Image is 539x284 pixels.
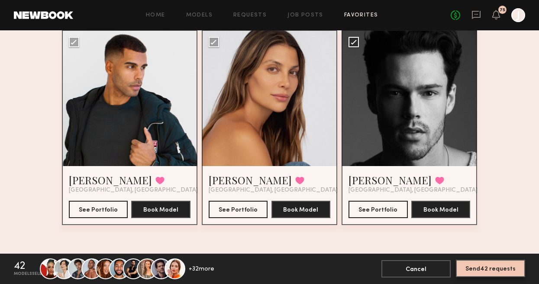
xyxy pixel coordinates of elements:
[344,13,378,18] a: Favorites
[69,173,152,187] a: [PERSON_NAME]
[69,201,128,218] button: See Portfolio
[186,13,213,18] a: Models
[209,201,268,218] button: See Portfolio
[209,173,292,187] a: [PERSON_NAME]
[456,260,525,277] a: Send42 requests
[146,13,165,18] a: Home
[349,187,478,194] span: [GEOGRAPHIC_DATA], [GEOGRAPHIC_DATA]
[271,206,331,213] a: Book Model
[456,260,525,277] button: Send42 requests
[411,206,471,213] a: Book Model
[209,187,338,194] span: [GEOGRAPHIC_DATA], [GEOGRAPHIC_DATA]
[411,201,471,218] button: Book Model
[500,8,505,13] div: 75
[14,271,54,277] div: models selected
[349,173,432,187] a: [PERSON_NAME]
[511,8,525,22] a: J
[14,261,25,271] div: 42
[131,201,190,218] button: Book Model
[271,201,331,218] button: Book Model
[349,201,408,218] button: See Portfolio
[189,266,214,272] div: + 32 more
[287,13,323,18] a: Job Posts
[233,13,267,18] a: Requests
[381,260,451,277] button: Cancel
[69,187,198,194] span: [GEOGRAPHIC_DATA], [GEOGRAPHIC_DATA]
[131,206,190,213] a: Book Model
